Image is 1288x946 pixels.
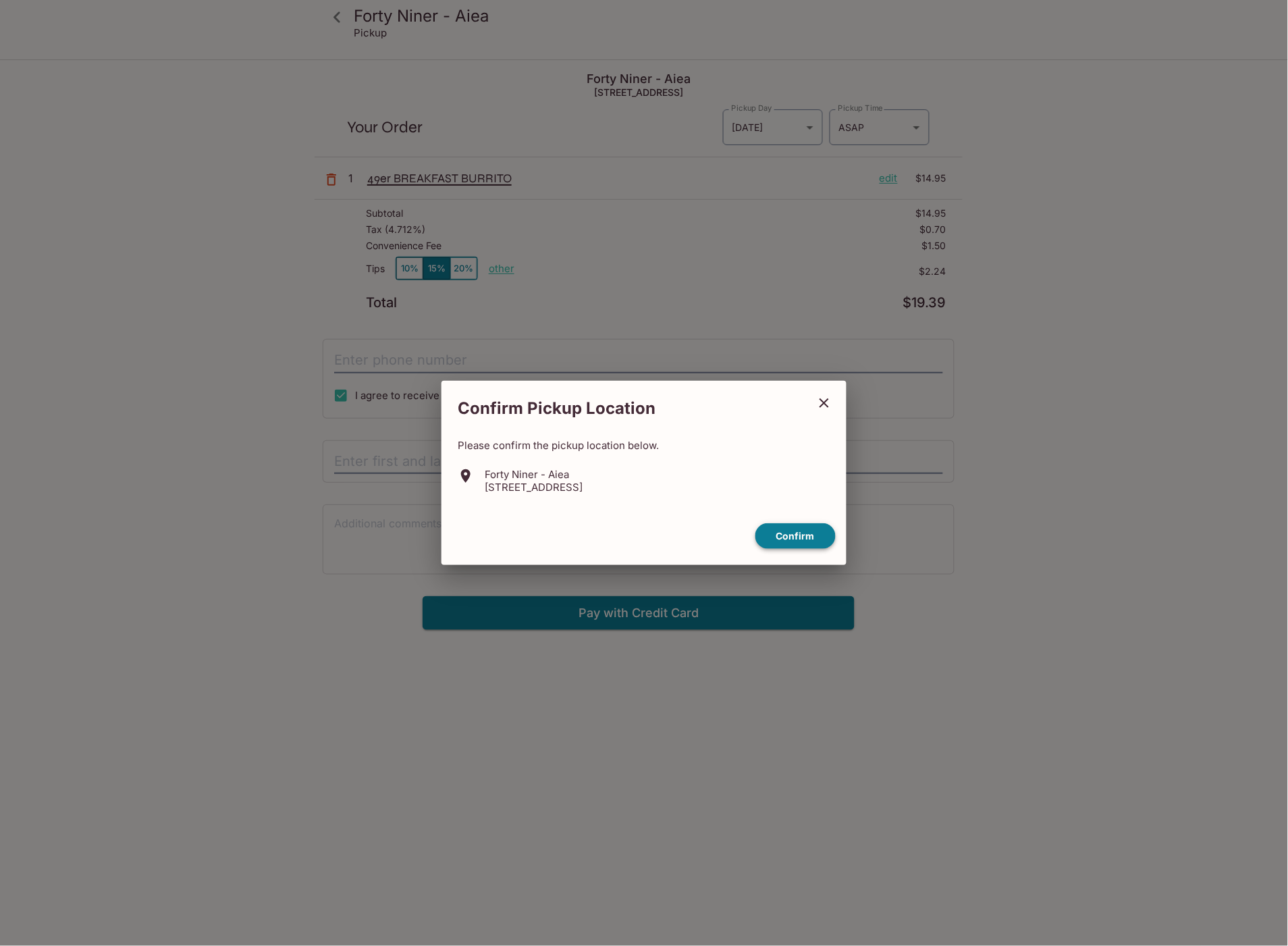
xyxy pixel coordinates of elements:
p: [STREET_ADDRESS] [485,481,583,494]
p: Please confirm the pickup location below. [458,439,830,452]
h2: Confirm Pickup Location [441,392,807,425]
button: close [807,386,841,420]
p: Forty Niner - Aiea [485,468,583,481]
button: confirm [755,523,836,550]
